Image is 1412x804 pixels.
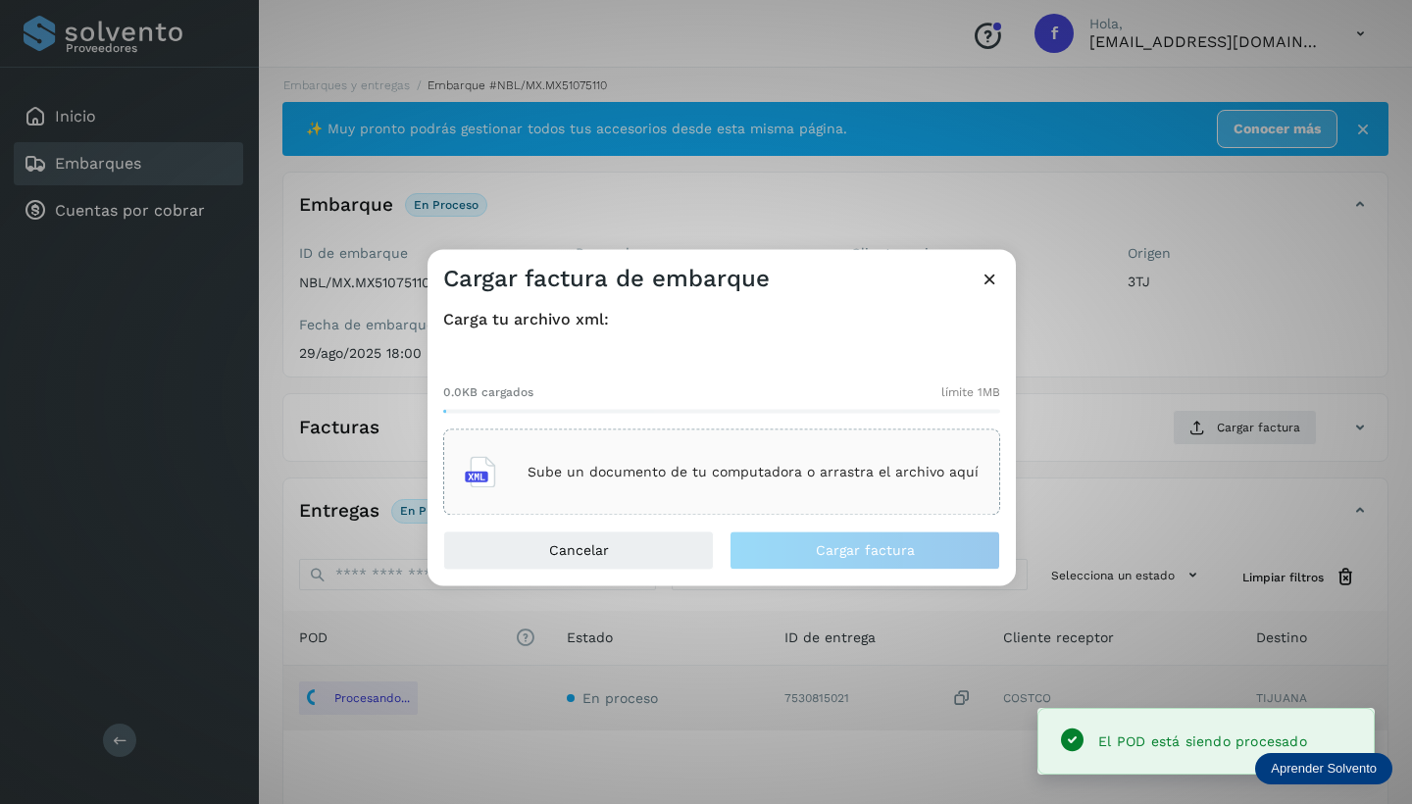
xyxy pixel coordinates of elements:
[443,384,533,402] span: 0.0KB cargados
[443,531,714,571] button: Cancelar
[941,384,1000,402] span: límite 1MB
[1098,733,1307,749] span: El POD está siendo procesado
[730,531,1000,571] button: Cargar factura
[816,544,915,558] span: Cargar factura
[443,310,1000,328] h4: Carga tu archivo xml:
[1271,761,1377,777] p: Aprender Solvento
[549,544,609,558] span: Cancelar
[443,265,770,293] h3: Cargar factura de embarque
[1255,753,1392,784] div: Aprender Solvento
[528,464,979,480] p: Sube un documento de tu computadora o arrastra el archivo aquí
